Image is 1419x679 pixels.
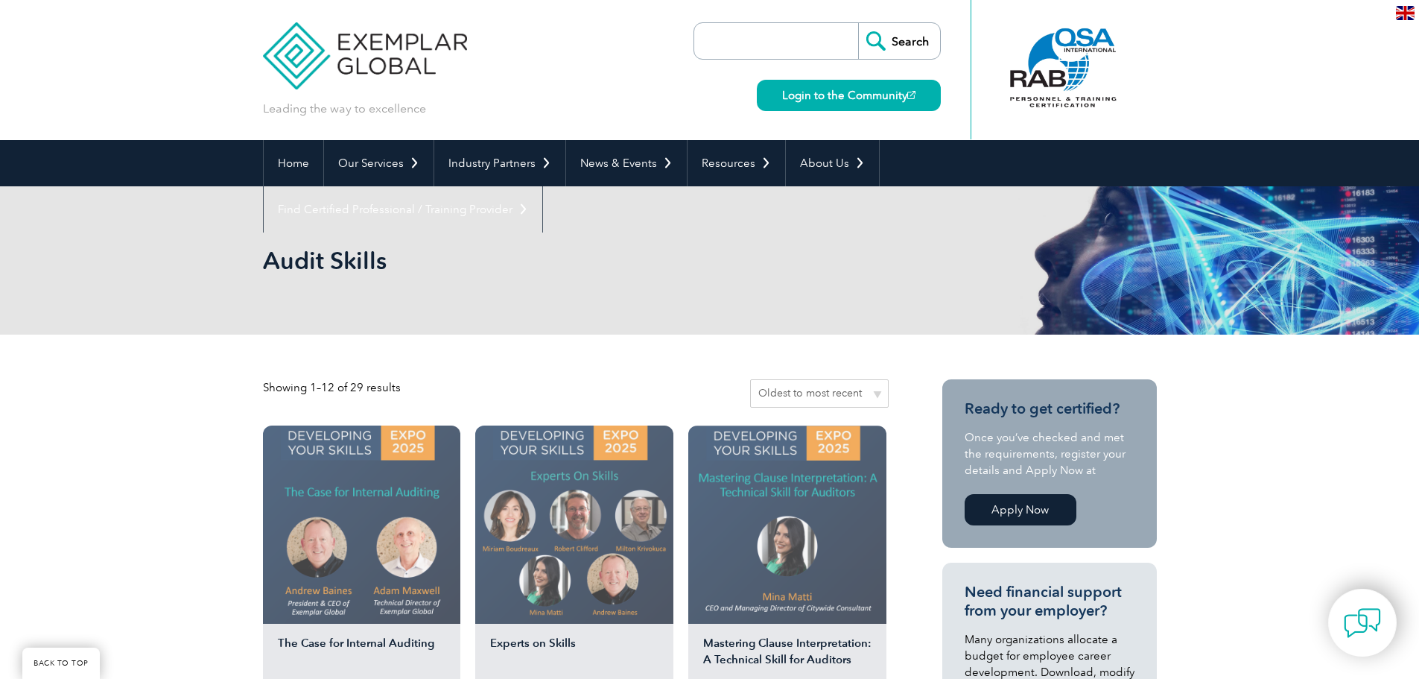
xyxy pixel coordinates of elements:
[264,186,542,233] a: Find Certified Professional / Training Provider
[965,399,1134,418] h3: Ready to get certified?
[264,140,323,186] a: Home
[965,494,1076,525] a: Apply Now
[1396,6,1415,20] img: en
[324,140,434,186] a: Our Services
[263,379,401,396] p: Showing 1–12 of 29 results
[688,140,785,186] a: Resources
[965,429,1134,479] p: Once you’ve checked and met the requirements, register your details and Apply Now at
[750,379,889,408] select: Shop order
[965,583,1134,620] h3: Need financial support from your employer?
[1344,604,1381,642] img: contact-chat.png
[263,101,426,117] p: Leading the way to excellence
[786,140,879,186] a: About Us
[907,91,915,99] img: open_square.png
[475,426,673,624] img: expert on skills
[263,246,835,275] h1: Audit Skills
[22,648,100,679] a: BACK TO TOP
[858,23,940,59] input: Search
[688,426,886,624] img: mina
[263,426,461,624] img: The Case for Internal Auditing
[434,140,565,186] a: Industry Partners
[566,140,687,186] a: News & Events
[757,80,941,111] a: Login to the Community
